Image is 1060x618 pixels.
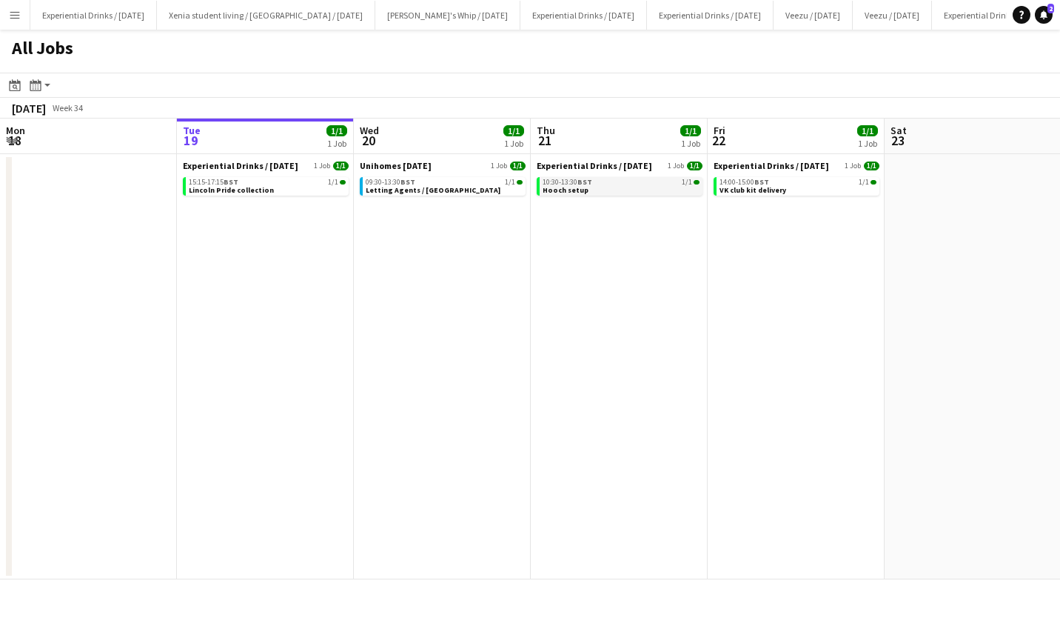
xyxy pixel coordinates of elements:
[183,160,349,199] div: Experiential Drinks / [DATE]1 Job1/115:15-17:15BST1/1Lincoln Pride collection
[517,180,523,185] span: 1/1
[754,177,769,187] span: BST
[719,177,876,194] a: 14:00-15:00BST1/1VK club kit delivery
[687,162,702,170] span: 1/1
[682,179,692,186] span: 1/1
[30,1,157,30] button: Experiential Drinks / [DATE]
[694,180,700,185] span: 1/1
[890,124,907,137] span: Sat
[333,162,349,170] span: 1/1
[537,160,702,199] div: Experiential Drinks / [DATE]1 Job1/110:30-13:30BST1/1Hooch setup
[864,162,879,170] span: 1/1
[314,162,330,170] span: 1 Job
[871,180,876,185] span: 1/1
[12,101,46,116] div: [DATE]
[181,132,201,149] span: 19
[711,132,725,149] span: 22
[543,179,592,186] span: 10:30-13:30
[400,177,415,187] span: BST
[360,160,526,171] a: Unihomes [DATE]1 Job1/1
[327,138,346,149] div: 1 Job
[340,180,346,185] span: 1/1
[366,177,523,194] a: 09:30-13:30BST1/1Letting Agents / [GEOGRAPHIC_DATA]
[681,138,700,149] div: 1 Job
[503,125,524,136] span: 1/1
[189,179,238,186] span: 15:15-17:15
[853,1,932,30] button: Veezu / [DATE]
[857,125,878,136] span: 1/1
[189,177,346,194] a: 15:15-17:15BST1/1Lincoln Pride collection
[366,179,415,186] span: 09:30-13:30
[183,160,298,171] span: Experiential Drinks / August 25
[326,125,347,136] span: 1/1
[719,185,786,195] span: VK club kit delivery
[1035,6,1053,24] a: 2
[668,162,684,170] span: 1 Job
[520,1,647,30] button: Experiential Drinks / [DATE]
[505,179,515,186] span: 1/1
[543,185,588,195] span: Hooch setup
[845,162,861,170] span: 1 Job
[183,160,349,171] a: Experiential Drinks / [DATE]1 Job1/1
[328,179,338,186] span: 1/1
[366,185,500,195] span: Letting Agents / Nottingham
[375,1,520,30] button: [PERSON_NAME]'s Whip / [DATE]
[774,1,853,30] button: Veezu / [DATE]
[358,132,379,149] span: 20
[491,162,507,170] span: 1 Job
[537,160,652,171] span: Experiential Drinks / August 25
[49,102,86,113] span: Week 34
[157,1,375,30] button: Xenia student living / [GEOGRAPHIC_DATA] / [DATE]
[189,185,274,195] span: Lincoln Pride collection
[6,124,25,137] span: Mon
[647,1,774,30] button: Experiential Drinks / [DATE]
[714,124,725,137] span: Fri
[577,177,592,187] span: BST
[4,132,25,149] span: 18
[510,162,526,170] span: 1/1
[714,160,829,171] span: Experiential Drinks / August 25
[224,177,238,187] span: BST
[719,179,769,186] span: 14:00-15:00
[714,160,879,199] div: Experiential Drinks / [DATE]1 Job1/114:00-15:00BST1/1VK club kit delivery
[1047,4,1054,13] span: 2
[932,1,1059,30] button: Experiential Drinks / [DATE]
[680,125,701,136] span: 1/1
[714,160,879,171] a: Experiential Drinks / [DATE]1 Job1/1
[537,124,555,137] span: Thu
[504,138,523,149] div: 1 Job
[858,138,877,149] div: 1 Job
[360,160,526,199] div: Unihomes [DATE]1 Job1/109:30-13:30BST1/1Letting Agents / [GEOGRAPHIC_DATA]
[360,124,379,137] span: Wed
[537,160,702,171] a: Experiential Drinks / [DATE]1 Job1/1
[888,132,907,149] span: 23
[534,132,555,149] span: 21
[543,177,700,194] a: 10:30-13:30BST1/1Hooch setup
[360,160,432,171] span: Unihomes Aug 2025
[859,179,869,186] span: 1/1
[183,124,201,137] span: Tue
